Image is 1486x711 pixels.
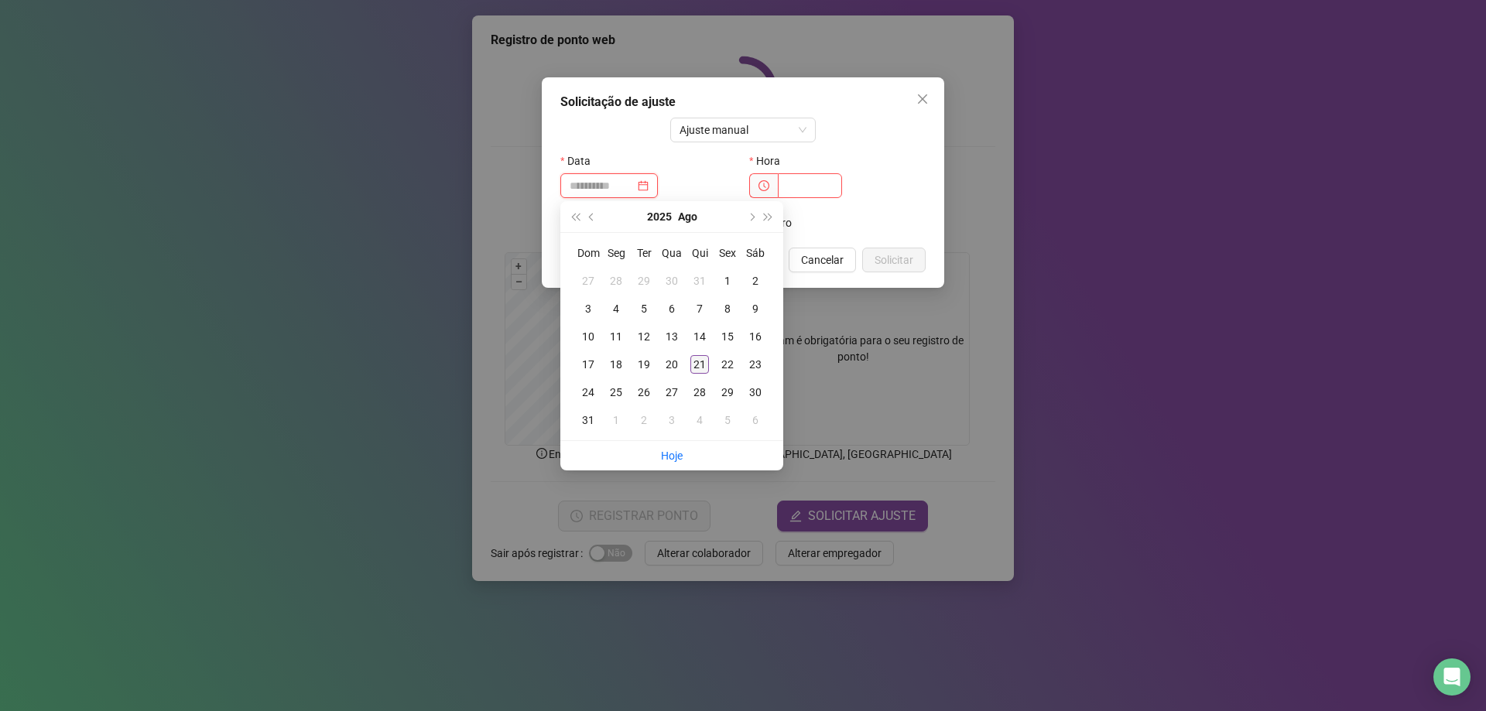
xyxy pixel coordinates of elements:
[602,323,630,350] td: 2025-08-11
[574,323,602,350] td: 2025-08-10
[635,355,653,374] div: 19
[574,295,602,323] td: 2025-08-03
[647,201,672,232] button: year panel
[607,355,625,374] div: 18
[690,411,709,429] div: 4
[714,406,741,434] td: 2025-09-05
[746,411,765,429] div: 6
[635,383,653,402] div: 26
[714,239,741,267] th: Sex
[714,267,741,295] td: 2025-08-01
[686,406,714,434] td: 2025-09-04
[560,93,926,111] div: Solicitação de ajuste
[567,201,584,232] button: super-prev-year
[801,251,844,268] span: Cancelar
[663,327,681,346] div: 13
[686,378,714,406] td: 2025-08-28
[602,406,630,434] td: 2025-09-01
[658,378,686,406] td: 2025-08-27
[741,350,769,378] td: 2025-08-23
[574,406,602,434] td: 2025-08-31
[658,239,686,267] th: Qua
[607,272,625,290] div: 28
[910,87,935,111] button: Close
[663,299,681,318] div: 6
[658,406,686,434] td: 2025-09-03
[602,267,630,295] td: 2025-07-28
[789,248,856,272] button: Cancelar
[718,327,737,346] div: 15
[560,149,601,173] label: Data
[916,93,929,105] span: close
[630,239,658,267] th: Ter
[602,239,630,267] th: Seg
[635,327,653,346] div: 12
[680,118,807,142] span: Ajuste manual
[686,239,714,267] th: Qui
[574,267,602,295] td: 2025-07-27
[607,411,625,429] div: 1
[579,272,597,290] div: 27
[718,272,737,290] div: 1
[635,299,653,318] div: 5
[1433,658,1471,696] div: Open Intercom Messenger
[741,406,769,434] td: 2025-09-06
[658,350,686,378] td: 2025-08-20
[741,267,769,295] td: 2025-08-02
[746,355,765,374] div: 23
[718,299,737,318] div: 8
[630,406,658,434] td: 2025-09-02
[607,383,625,402] div: 25
[663,272,681,290] div: 30
[602,295,630,323] td: 2025-08-04
[663,355,681,374] div: 20
[579,299,597,318] div: 3
[658,295,686,323] td: 2025-08-06
[574,239,602,267] th: Dom
[678,201,697,232] button: month panel
[718,411,737,429] div: 5
[746,299,765,318] div: 9
[758,180,769,191] span: clock-circle
[630,378,658,406] td: 2025-08-26
[635,411,653,429] div: 2
[714,350,741,378] td: 2025-08-22
[579,411,597,429] div: 31
[718,355,737,374] div: 22
[746,327,765,346] div: 16
[686,350,714,378] td: 2025-08-21
[630,350,658,378] td: 2025-08-19
[584,201,601,232] button: prev-year
[686,267,714,295] td: 2025-07-31
[746,383,765,402] div: 30
[574,378,602,406] td: 2025-08-24
[574,350,602,378] td: 2025-08-17
[741,239,769,267] th: Sáb
[602,378,630,406] td: 2025-08-25
[690,327,709,346] div: 14
[741,323,769,350] td: 2025-08-16
[658,323,686,350] td: 2025-08-13
[607,299,625,318] div: 4
[760,201,777,232] button: super-next-year
[630,295,658,323] td: 2025-08-05
[602,350,630,378] td: 2025-08-18
[741,378,769,406] td: 2025-08-30
[690,355,709,374] div: 21
[690,299,709,318] div: 7
[663,383,681,402] div: 27
[718,383,737,402] div: 29
[663,411,681,429] div: 3
[661,450,683,462] a: Hoje
[686,295,714,323] td: 2025-08-07
[579,327,597,346] div: 10
[686,323,714,350] td: 2025-08-14
[630,323,658,350] td: 2025-08-12
[714,295,741,323] td: 2025-08-08
[690,272,709,290] div: 31
[741,295,769,323] td: 2025-08-09
[746,272,765,290] div: 2
[607,327,625,346] div: 11
[635,272,653,290] div: 29
[690,383,709,402] div: 28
